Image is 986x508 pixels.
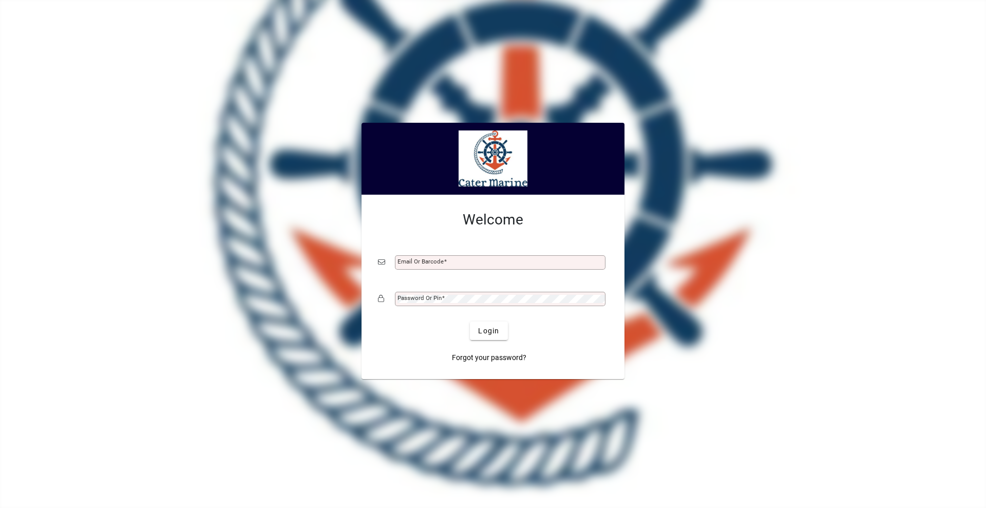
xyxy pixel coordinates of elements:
[470,322,507,340] button: Login
[397,258,444,265] mat-label: Email or Barcode
[397,294,442,302] mat-label: Password or Pin
[378,211,608,229] h2: Welcome
[478,326,499,336] span: Login
[448,348,530,367] a: Forgot your password?
[452,352,526,363] span: Forgot your password?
